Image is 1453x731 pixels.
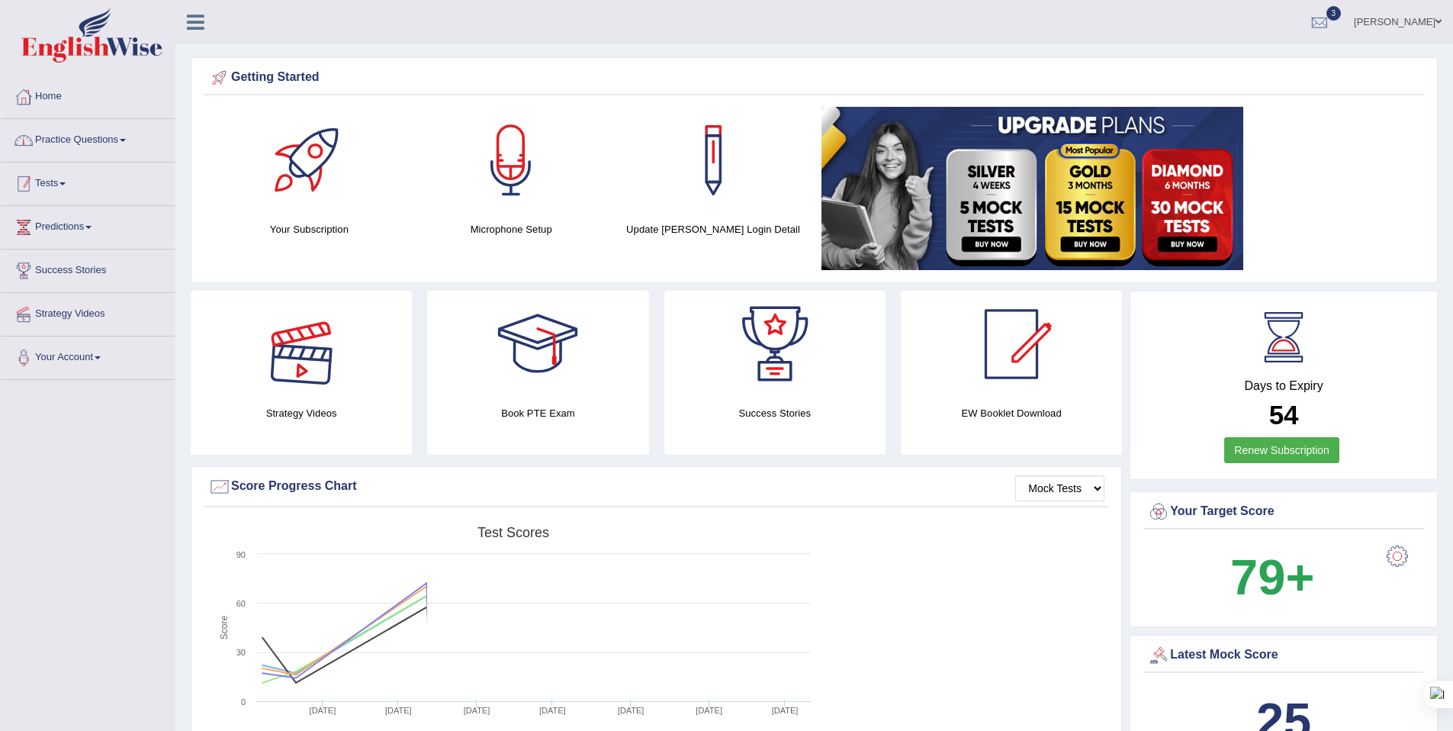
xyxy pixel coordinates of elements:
[772,706,799,715] tspan: [DATE]
[385,706,412,715] tspan: [DATE]
[696,706,722,715] tspan: [DATE]
[236,648,246,657] text: 30
[1,293,175,331] a: Strategy Videos
[1230,549,1314,605] b: 79+
[219,616,230,640] tspan: Score
[1,163,175,201] a: Tests
[901,405,1122,421] h4: EW Booklet Download
[208,66,1420,89] div: Getting Started
[1,119,175,157] a: Practice Questions
[1,337,175,375] a: Your Account
[1,250,175,288] a: Success Stories
[539,706,566,715] tspan: [DATE]
[1,206,175,244] a: Predictions
[664,405,886,421] h4: Success Stories
[310,706,336,715] tspan: [DATE]
[1147,501,1420,523] div: Your Target Score
[208,475,1104,498] div: Score Progress Chart
[821,107,1243,270] img: small5.jpg
[1,76,175,114] a: Home
[464,706,490,715] tspan: [DATE]
[236,599,246,608] text: 60
[1147,644,1420,667] div: Latest Mock Score
[618,706,645,715] tspan: [DATE]
[477,525,549,540] tspan: Test scores
[1326,6,1342,21] span: 3
[1269,400,1299,430] b: 54
[191,405,412,421] h4: Strategy Videos
[236,550,246,559] text: 90
[418,221,605,237] h4: Microphone Setup
[216,221,403,237] h4: Your Subscription
[427,405,648,421] h4: Book PTE Exam
[241,697,246,707] text: 0
[620,221,807,237] h4: Update [PERSON_NAME] Login Detail
[1147,379,1420,393] h4: Days to Expiry
[1224,437,1339,463] a: Renew Subscription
